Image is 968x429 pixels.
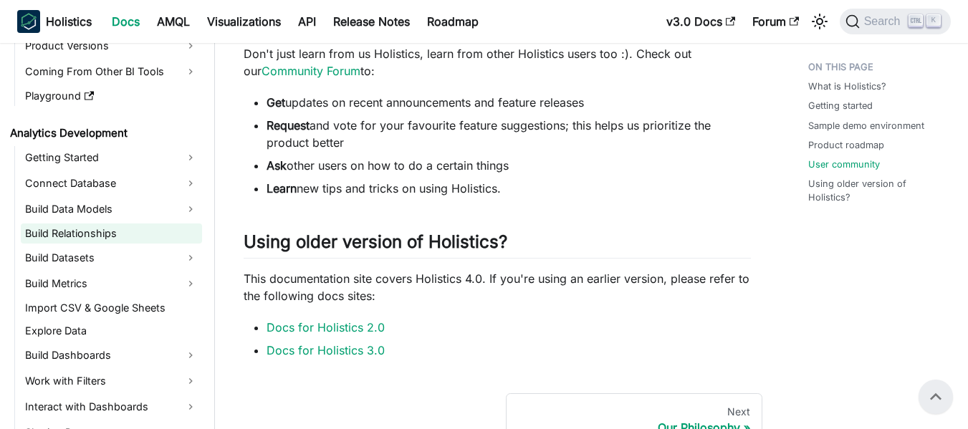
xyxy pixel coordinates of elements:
[21,395,202,418] a: Interact with Dashboards
[21,198,202,221] a: Build Data Models
[6,123,202,143] a: Analytics Development
[262,64,360,78] a: Community Forum
[198,10,289,33] a: Visualizations
[267,157,751,174] li: other users on how to do a certain things
[21,223,202,244] a: Build Relationships
[418,10,487,33] a: Roadmap
[267,95,285,110] strong: Get
[267,343,385,357] a: Docs for Holistics 3.0
[21,321,202,341] a: Explore Data
[808,138,884,152] a: Product roadmap
[744,10,808,33] a: Forum
[808,99,873,112] a: Getting started
[21,146,202,169] a: Getting Started
[267,181,297,196] strong: Learn
[17,10,40,33] img: Holistics
[244,45,751,79] p: Don't just learn from us Holistics, learn from other Holistics users too :). Check out our to:
[325,10,418,33] a: Release Notes
[267,158,287,173] strong: Ask
[148,10,198,33] a: AMQL
[808,158,880,171] a: User community
[21,34,202,57] a: Product Versions
[267,320,385,334] a: Docs for Holistics 2.0
[808,79,886,93] a: What is Holistics?
[926,14,941,27] kbd: K
[919,380,953,414] button: Scroll back to top
[21,298,202,318] a: Import CSV & Google Sheets
[21,60,202,83] a: Coming From Other BI Tools
[267,117,751,151] li: and vote for your favourite feature suggestions; this helps us prioritize the product better
[267,180,751,197] li: new tips and tricks on using Holistics.
[244,231,751,259] h2: Using older version of Holistics?
[17,10,92,33] a: HolisticsHolistics
[808,177,945,204] a: Using older version of Holistics?
[267,118,310,132] strong: Request
[840,9,951,34] button: Search (Ctrl+K)
[46,13,92,30] b: Holistics
[21,246,202,269] a: Build Datasets
[244,270,751,304] p: This documentation site covers Holistics 4.0. If you're using an earlier version, please refer to...
[267,94,751,111] li: updates on recent announcements and feature releases
[21,344,202,367] a: Build Dashboards
[21,370,202,392] a: Work with Filters
[21,172,202,195] a: Connect Database
[808,119,924,132] a: Sample demo environment
[289,10,325,33] a: API
[658,10,744,33] a: v3.0 Docs
[860,15,909,28] span: Search
[518,405,750,418] div: Next
[21,272,202,295] a: Build Metrics
[103,10,148,33] a: Docs
[808,10,831,33] button: Switch between dark and light mode (currently light mode)
[21,86,202,106] a: Playground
